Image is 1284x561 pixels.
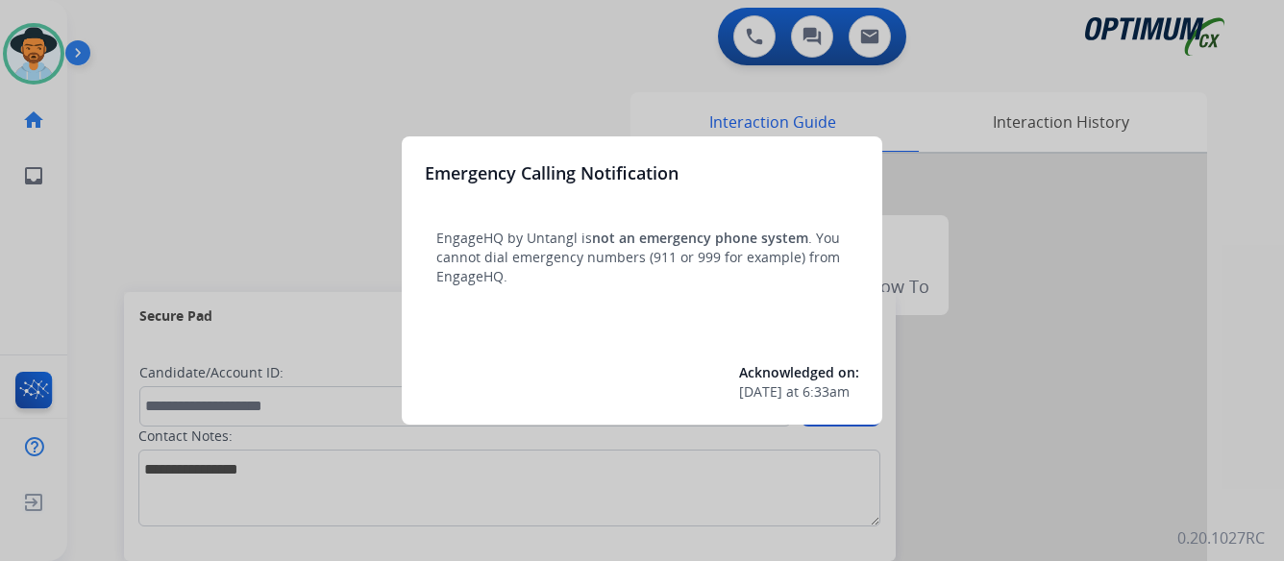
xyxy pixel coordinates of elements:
div: at [739,382,859,402]
span: [DATE] [739,382,782,402]
h3: Emergency Calling Notification [425,159,679,186]
p: 0.20.1027RC [1177,526,1265,549]
span: not an emergency phone system [592,229,808,247]
p: EngageHQ by Untangl is . You cannot dial emergency numbers (911 or 999 for example) from EngageHQ. [436,229,848,286]
span: Acknowledged on: [739,363,859,381]
span: 6:33am [802,382,850,402]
